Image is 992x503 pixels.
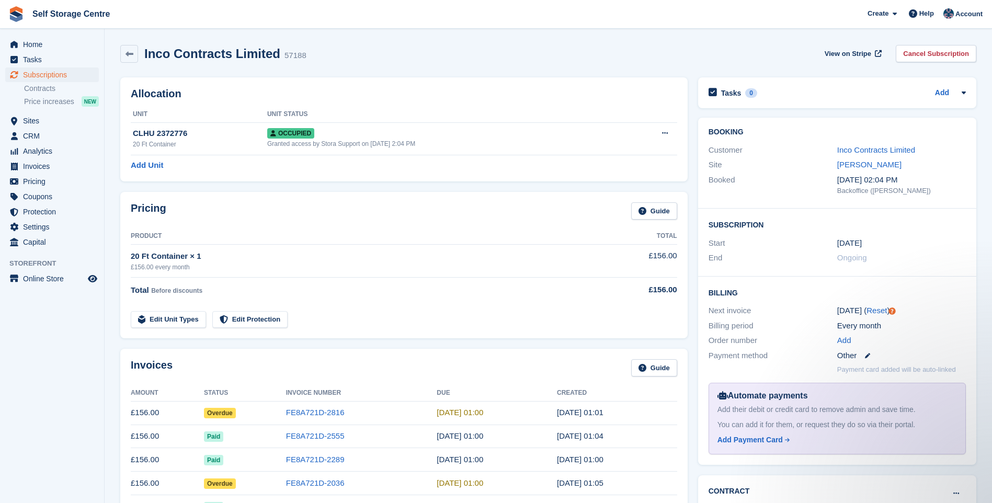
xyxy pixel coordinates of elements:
a: Add [935,87,949,99]
span: Settings [23,220,86,234]
p: Payment card added will be auto-linked [837,364,956,375]
td: £156.00 [594,244,677,277]
a: menu [5,235,99,249]
a: FE8A721D-2036 [286,478,345,487]
h2: Invoices [131,359,173,376]
td: £156.00 [131,401,204,425]
time: 2025-06-27 00:00:00 UTC [437,478,483,487]
h2: Subscription [709,219,966,230]
div: 57188 [284,50,306,62]
div: Tooltip anchor [887,306,897,316]
div: You can add it for them, or request they do so via their portal. [717,419,957,430]
span: Protection [23,204,86,219]
div: Add their debit or credit card to remove admin and save time. [717,404,957,415]
span: Storefront [9,258,104,269]
th: Product [131,228,594,245]
a: Edit Protection [212,311,288,328]
img: Clair Cole [943,8,954,19]
a: Inco Contracts Limited [837,145,915,154]
div: Automate payments [717,390,957,402]
span: Ongoing [837,253,867,262]
span: Home [23,37,86,52]
a: menu [5,37,99,52]
div: Customer [709,144,837,156]
span: Create [868,8,888,19]
td: £156.00 [131,448,204,472]
div: Next invoice [709,305,837,317]
a: menu [5,52,99,67]
h2: Booking [709,128,966,136]
div: Start [709,237,837,249]
span: Help [919,8,934,19]
div: £156.00 every month [131,262,594,272]
span: Overdue [204,408,236,418]
a: menu [5,129,99,143]
span: Account [955,9,983,19]
span: Online Store [23,271,86,286]
time: 2025-06-26 00:05:08 UTC [557,478,603,487]
a: Self Storage Centre [28,5,114,22]
time: 2025-09-27 00:00:00 UTC [437,408,483,417]
a: Preview store [86,272,99,285]
span: Total [131,285,149,294]
a: Add Payment Card [717,435,953,445]
a: menu [5,144,99,158]
div: 0 [745,88,757,98]
h2: Billing [709,287,966,298]
a: FE8A721D-2555 [286,431,345,440]
span: Coupons [23,189,86,204]
span: Occupied [267,128,314,139]
span: Invoices [23,159,86,174]
a: FE8A721D-2289 [286,455,345,464]
a: Guide [631,202,677,220]
span: CRM [23,129,86,143]
div: Site [709,159,837,171]
a: menu [5,67,99,82]
a: Add Unit [131,159,163,172]
th: Unit [131,106,267,123]
div: NEW [82,96,99,107]
h2: Allocation [131,88,677,100]
h2: Pricing [131,202,166,220]
div: 20 Ft Container × 1 [131,250,594,262]
span: Paid [204,431,223,442]
span: Capital [23,235,86,249]
a: menu [5,204,99,219]
a: Guide [631,359,677,376]
a: menu [5,113,99,128]
a: menu [5,220,99,234]
span: Overdue [204,478,236,489]
img: stora-icon-8386f47178a22dfd0bd8f6a31ec36ba5ce8667c1dd55bd0f319d3a0aa187defe.svg [8,6,24,22]
span: View on Stripe [825,49,871,59]
div: [DATE] 02:04 PM [837,174,966,186]
span: Pricing [23,174,86,189]
th: Total [594,228,677,245]
div: Granted access by Stora Support on [DATE] 2:04 PM [267,139,624,148]
div: Order number [709,335,837,347]
div: Other [837,350,966,362]
a: Edit Unit Types [131,311,206,328]
div: End [709,252,837,264]
td: £156.00 [131,425,204,448]
a: menu [5,159,99,174]
time: 2025-07-27 00:00:00 UTC [437,455,483,464]
span: Before discounts [151,287,202,294]
a: View on Stripe [820,45,884,62]
td: £156.00 [131,472,204,495]
a: Reset [866,306,887,315]
div: Booked [709,174,837,196]
a: Price increases NEW [24,96,99,107]
a: Add [837,335,851,347]
time: 2025-09-26 00:01:05 UTC [557,408,603,417]
h2: Tasks [721,88,742,98]
span: Subscriptions [23,67,86,82]
a: Cancel Subscription [896,45,976,62]
th: Due [437,385,557,402]
span: Price increases [24,97,74,107]
time: 2025-08-26 00:04:02 UTC [557,431,603,440]
div: Payment method [709,350,837,362]
th: Status [204,385,286,402]
div: 20 Ft Container [133,140,267,149]
span: Tasks [23,52,86,67]
h2: Inco Contracts Limited [144,47,280,61]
